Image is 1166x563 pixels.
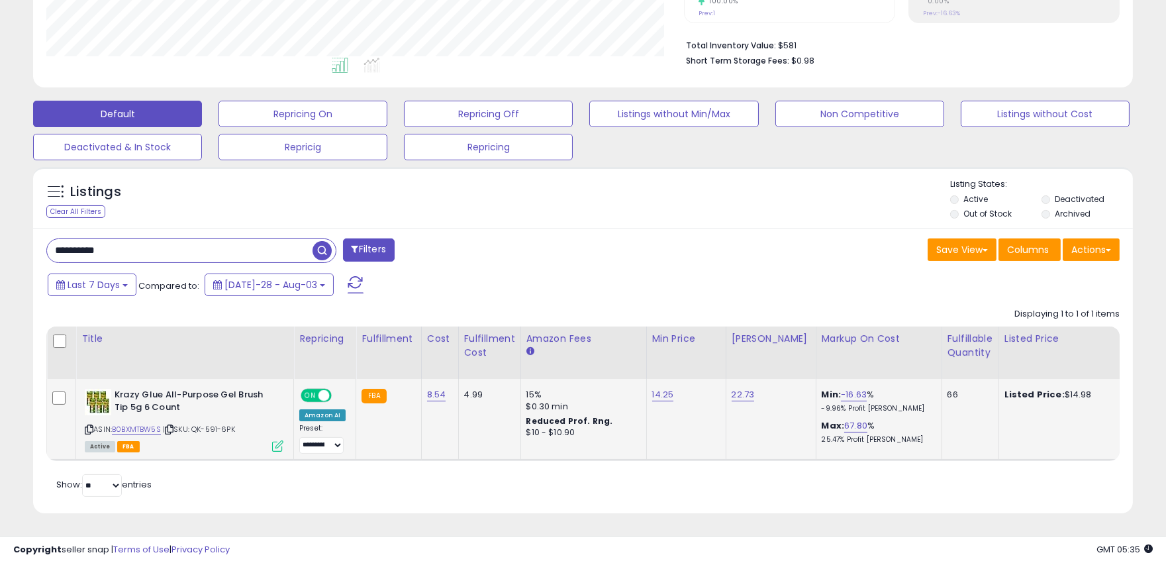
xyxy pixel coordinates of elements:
label: Deactivated [1055,193,1104,205]
b: Total Inventory Value: [686,40,776,51]
span: Show: entries [56,478,152,491]
li: $581 [686,36,1110,52]
div: Markup on Cost [822,332,936,346]
div: 15% [526,389,636,401]
a: 8.54 [427,388,446,401]
div: Displaying 1 to 1 of 1 items [1014,308,1120,321]
button: Save View [928,238,996,261]
div: 4.99 [464,389,510,401]
div: % [822,420,932,444]
button: Repricig [219,134,387,160]
button: Repricing Off [404,101,573,127]
button: Repricing [404,134,573,160]
div: ASIN: [85,389,283,450]
b: Reduced Prof. Rng. [526,415,613,427]
a: B0BXMTBW5S [112,424,161,435]
img: 511LYQ6CkJL._SL40_.jpg [85,389,111,415]
label: Archived [1055,208,1091,219]
div: Preset: [299,424,346,454]
span: ON [302,390,318,401]
button: Last 7 Days [48,274,136,296]
small: Prev: 1 [699,9,715,17]
a: 22.73 [732,388,755,401]
strong: Copyright [13,543,62,556]
div: Cost [427,332,453,346]
b: Krazy Glue All-Purpose Gel Brush Tip 5g 6 Count [115,389,275,417]
span: Compared to: [138,280,199,292]
a: 14.25 [652,388,674,401]
a: -16.63 [841,388,867,401]
span: $0.98 [791,54,814,67]
a: 67.80 [844,419,867,433]
div: % [822,389,932,413]
button: Listings without Cost [961,101,1130,127]
div: Fulfillment [362,332,415,346]
span: All listings currently available for purchase on Amazon [85,441,115,452]
button: Columns [998,238,1061,261]
small: Prev: -16.63% [923,9,960,17]
div: $14.98 [1004,389,1114,401]
button: [DATE]-28 - Aug-03 [205,274,334,296]
div: Amazon Fees [526,332,641,346]
span: FBA [117,441,140,452]
button: Actions [1063,238,1120,261]
small: Amazon Fees. [526,346,534,358]
div: [PERSON_NAME] [732,332,810,346]
div: Repricing [299,332,350,346]
span: | SKU: QK-591-6PK [163,424,235,435]
button: Deactivated & In Stock [33,134,202,160]
div: Listed Price [1004,332,1119,346]
button: Listings without Min/Max [589,101,758,127]
b: Short Term Storage Fees: [686,55,789,66]
span: [DATE]-28 - Aug-03 [224,278,317,291]
h5: Listings [70,183,121,201]
a: Privacy Policy [171,543,230,556]
span: OFF [330,390,351,401]
th: The percentage added to the cost of goods (COGS) that forms the calculator for Min & Max prices. [816,327,942,379]
div: Fulfillable Quantity [947,332,993,360]
small: FBA [362,389,386,403]
p: 25.47% Profit [PERSON_NAME] [822,435,932,444]
div: Title [81,332,288,346]
div: 66 [947,389,989,401]
p: -9.96% Profit [PERSON_NAME] [822,404,932,413]
div: Amazon AI [299,409,346,421]
button: Filters [343,238,395,262]
button: Non Competitive [775,101,944,127]
button: Default [33,101,202,127]
span: Last 7 Days [68,278,120,291]
label: Out of Stock [963,208,1012,219]
span: Columns [1007,243,1049,256]
b: Max: [822,419,845,432]
div: Clear All Filters [46,205,105,218]
label: Active [963,193,988,205]
div: $10 - $10.90 [526,427,636,438]
div: $0.30 min [526,401,636,413]
div: seller snap | | [13,544,230,556]
b: Listed Price: [1004,388,1065,401]
span: 2025-08-11 05:35 GMT [1096,543,1153,556]
b: Min: [822,388,842,401]
p: Listing States: [950,178,1133,191]
a: Terms of Use [113,543,170,556]
div: Fulfillment Cost [464,332,515,360]
button: Repricing On [219,101,387,127]
div: Min Price [652,332,720,346]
